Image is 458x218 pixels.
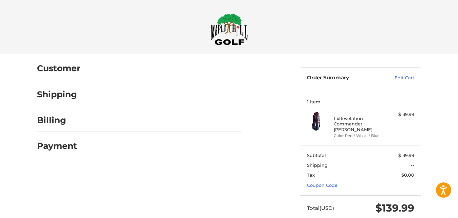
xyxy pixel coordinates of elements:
[37,141,77,151] h2: Payment
[375,202,414,214] span: $139.99
[402,200,458,218] iframe: Google Customer Reviews
[387,111,414,118] div: $139.99
[401,172,414,178] span: $0.00
[411,162,414,168] span: --
[307,182,337,188] a: Coupon Code
[37,115,77,125] h2: Billing
[380,75,414,81] a: Edit Cart
[334,133,386,139] li: Color Red / White / Blue
[307,153,326,158] span: Subtotal
[307,162,328,168] span: Shipping
[210,13,248,45] img: Maple Hill Golf
[307,172,315,178] span: Tax
[37,89,77,100] h2: Shipping
[307,75,380,81] h3: Order Summary
[37,63,80,74] h2: Customer
[307,99,414,104] h3: 1 Item
[334,116,386,132] h4: 1 x Revelation Commander [PERSON_NAME]
[307,205,334,211] span: Total (USD)
[398,153,414,158] span: $139.99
